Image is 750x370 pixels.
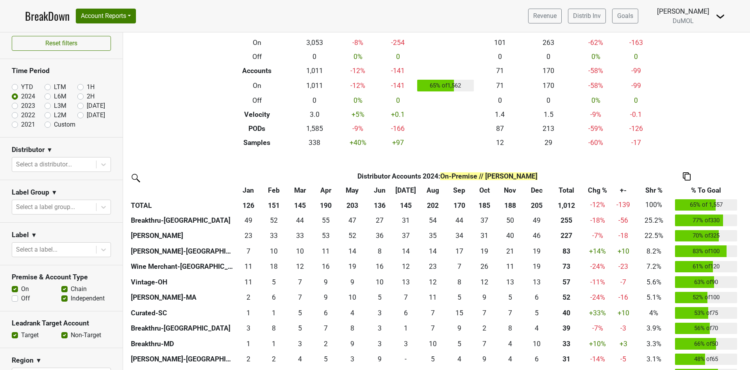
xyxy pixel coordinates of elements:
td: 9 [338,274,367,290]
div: 37 [474,215,495,225]
th: 205 [523,197,550,213]
td: 23 [419,259,446,275]
td: 19 [338,259,367,275]
td: 26 [473,259,497,275]
div: -23 [614,261,632,272]
label: Off [21,294,30,303]
div: 40 [498,231,522,241]
td: 0 [381,93,416,107]
td: -59 % [573,122,619,136]
td: 71 [475,64,524,78]
th: 188 [496,197,523,213]
th: Aug: activate to sort column ascending [419,183,446,197]
div: 12 [288,261,312,272]
td: 25.2% [634,213,673,228]
th: 73 [550,259,583,275]
th: Oct: activate to sort column ascending [473,183,497,197]
th: % To Goal: activate to sort column ascending [673,183,739,197]
img: filter [129,171,141,184]
td: 3.0 [294,107,335,122]
td: -12 % [335,64,381,78]
td: 12 [286,259,313,275]
td: -254 [381,36,416,50]
label: 2022 [21,111,35,120]
a: BreakDown [25,8,70,24]
div: 34 [448,231,471,241]
td: 12 [473,274,497,290]
td: 8 [367,243,393,259]
div: 13 [498,277,522,287]
span: ▼ [31,231,37,240]
td: -62 % [573,36,619,50]
td: 87 [475,122,524,136]
th: Velocity [220,107,294,122]
th: Wine Merchant-[GEOGRAPHIC_DATA] [129,259,236,275]
th: PODs [220,122,294,136]
div: 12 [474,277,495,287]
th: [PERSON_NAME]-MA [129,290,236,306]
td: -163 [619,36,654,50]
td: -8 % [335,36,381,50]
div: 9 [340,277,365,287]
div: 57 [552,277,581,287]
td: 0 % [573,93,619,107]
td: 0 [294,50,335,64]
td: 9 [313,290,338,306]
div: 13 [395,277,418,287]
td: -11 % [583,274,612,290]
td: 2 [236,290,261,306]
td: 35 [419,228,446,244]
span: ▼ [46,145,53,155]
label: YTD [21,82,33,92]
td: 54 [419,213,446,228]
td: 1.4 [475,107,524,122]
h3: Distributor [12,146,45,154]
td: 7 [393,290,419,306]
td: -166 [381,122,416,136]
div: 7 [288,277,312,287]
td: 0 [294,93,335,107]
label: 2021 [21,120,35,129]
h3: Label Group [12,188,49,197]
td: 31 [393,213,419,228]
label: L2M [54,111,66,120]
div: 31 [474,231,495,241]
div: 11 [498,261,522,272]
div: 19 [474,246,495,256]
div: 19 [525,261,548,272]
a: Revenue [528,9,562,23]
div: 21 [498,246,522,256]
div: 5 [263,277,284,287]
label: On [21,284,29,294]
span: DuMOL [673,17,694,25]
label: Custom [54,120,75,129]
td: 170 [524,64,573,78]
div: 11 [315,246,336,256]
div: 12 [421,277,445,287]
td: 1,011 [294,64,335,78]
label: [DATE] [87,101,105,111]
th: Mar: activate to sort column ascending [286,183,313,197]
td: -24 % [583,259,612,275]
td: 7 [286,290,313,306]
th: Off [220,50,294,64]
div: 33 [288,231,312,241]
td: 12 [475,136,524,150]
td: 40 [496,228,523,244]
td: 22.5% [634,228,673,244]
td: 5 [261,274,286,290]
th: 202 [419,197,446,213]
th: Chg %: activate to sort column ascending [583,183,612,197]
div: 53 [315,231,336,241]
div: -7 [614,277,632,287]
td: 16 [313,259,338,275]
td: 0 [475,93,524,107]
td: 0 [381,50,416,64]
div: 31 [395,215,418,225]
td: -141 [381,64,416,78]
td: 0 [524,50,573,64]
td: 9 [313,274,338,290]
div: 23 [421,261,445,272]
span: On-Premise // [PERSON_NAME] [440,172,537,180]
div: 10 [263,246,284,256]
